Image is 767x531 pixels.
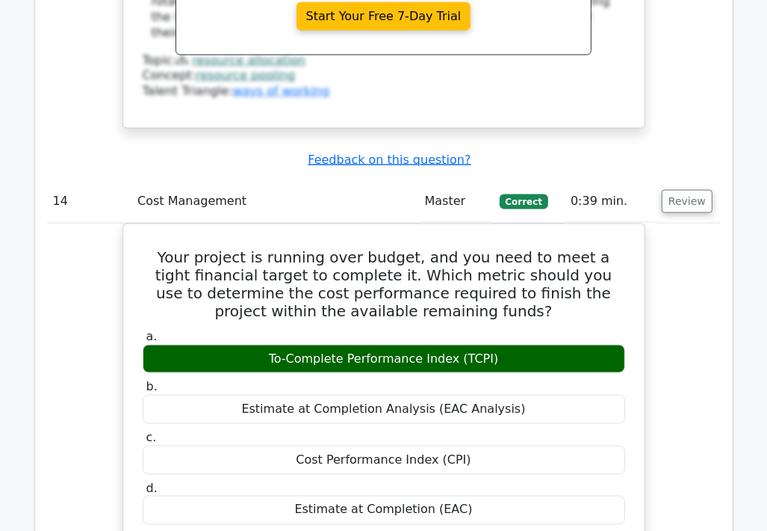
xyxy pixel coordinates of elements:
a: resource pooling [196,68,295,82]
div: Topic: [143,53,625,69]
a: Feedback on this question? [308,153,471,167]
div: Estimate at Completion Analysis (EAC Analysis) [143,395,625,424]
span: b. [146,379,158,393]
span: d. [146,481,158,495]
div: Talent Triangle: [143,53,625,99]
div: Concept: [143,68,625,84]
button: Review [662,190,712,213]
a: Start Your Free 7-Day Trial [296,2,471,31]
a: resource allocation [192,53,305,67]
td: Cost Management [131,180,418,223]
div: Estimate at Completion (EAC) [143,496,625,525]
td: 0:39 min. [565,180,656,223]
td: Master [419,180,494,223]
span: c. [146,430,157,444]
span: a. [146,329,158,343]
a: ways of working [232,84,329,98]
h5: Your project is running over budget, and you need to meet a tight financial target to complete it... [141,248,627,320]
div: To-Complete Performance Index (TCPI) [143,345,625,374]
div: Cost Performance Index (CPI) [143,446,625,475]
td: 14 [47,180,132,223]
span: Correct [500,194,548,209]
